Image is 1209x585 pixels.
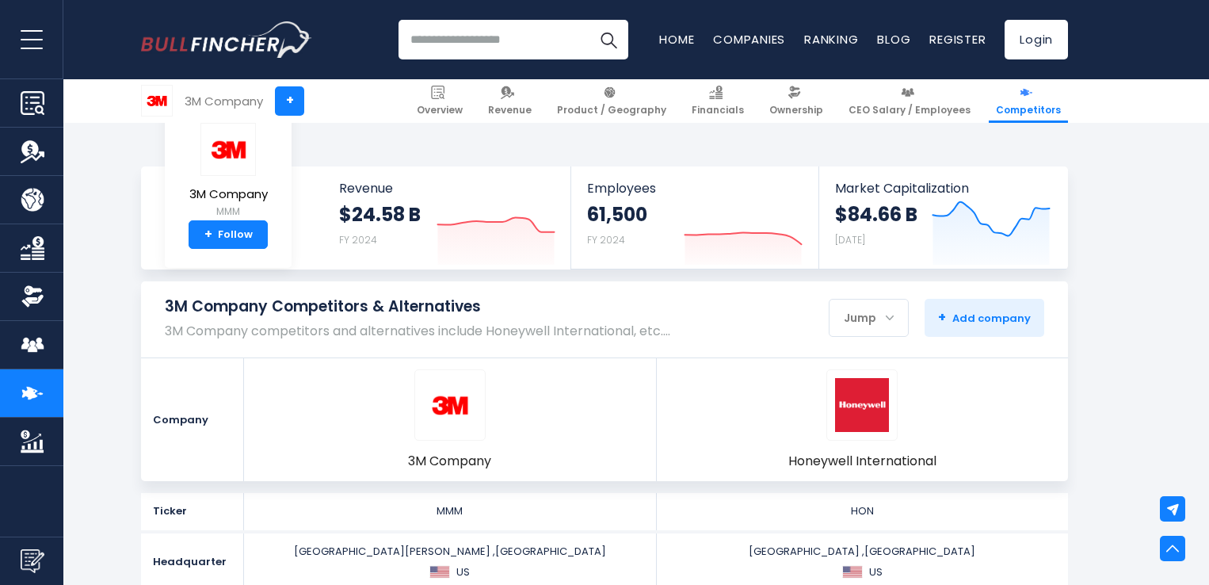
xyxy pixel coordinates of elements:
[929,31,986,48] a: Register
[587,202,647,227] strong: 61,500
[835,378,889,432] img: HON logo
[185,92,263,110] div: 3M Company
[662,504,1064,518] div: HON
[1005,20,1068,59] a: Login
[189,122,269,221] a: 3M Company MMM
[21,285,44,308] img: Ownership
[835,233,865,247] small: [DATE]
[456,565,470,579] span: US
[189,188,268,201] span: 3M Company
[996,104,1061,117] span: Competitors
[189,220,268,249] a: +Follow
[165,297,670,317] h1: 3M Company Competitors & Alternatives
[587,181,802,196] span: Employees
[141,21,312,58] img: Bullfincher logo
[587,233,625,247] small: FY 2024
[925,299,1044,337] button: +Add company
[762,79,830,123] a: Ownership
[662,545,1064,579] div: [GEOGRAPHIC_DATA] ,[GEOGRAPHIC_DATA]
[249,545,651,579] div: [GEOGRAPHIC_DATA][PERSON_NAME] ,[GEOGRAPHIC_DATA]
[481,79,539,123] a: Revenue
[488,104,532,117] span: Revenue
[204,227,212,242] strong: +
[141,21,311,58] a: Go to homepage
[557,104,666,117] span: Product / Geography
[788,453,936,470] span: Honeywell International
[835,181,1051,196] span: Market Capitalization
[659,31,694,48] a: Home
[410,79,470,123] a: Overview
[804,31,858,48] a: Ranking
[141,358,244,481] div: Company
[141,493,244,530] div: Ticker
[275,86,304,116] a: +
[200,123,256,176] img: MMM logo
[685,79,751,123] a: Financials
[339,202,421,227] strong: $24.58 B
[869,565,883,579] span: US
[339,233,377,247] small: FY 2024
[938,311,1031,325] span: Add company
[1040,358,1068,386] a: Remove
[589,20,628,59] button: Search
[249,504,651,518] div: MMM
[417,104,463,117] span: Overview
[938,308,946,327] strong: +
[788,369,936,470] a: HON logo Honeywell International
[841,79,978,123] a: CEO Salary / Employees
[769,104,823,117] span: Ownership
[713,31,785,48] a: Companies
[165,323,670,338] p: 3M Company competitors and alternatives include Honeywell International, etc.…
[408,369,491,470] a: MMM logo 3M Company
[877,31,910,48] a: Blog
[423,378,477,432] img: MMM logo
[550,79,673,123] a: Product / Geography
[835,202,917,227] strong: $84.66 B
[323,166,571,269] a: Revenue $24.58 B FY 2024
[408,453,491,470] span: 3M Company
[849,104,971,117] span: CEO Salary / Employees
[819,166,1066,269] a: Market Capitalization $84.66 B [DATE]
[142,86,172,116] img: MMM logo
[989,79,1068,123] a: Competitors
[339,181,555,196] span: Revenue
[189,205,268,219] small: MMM
[571,166,818,269] a: Employees 61,500 FY 2024
[692,104,744,117] span: Financials
[830,301,908,335] div: Jump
